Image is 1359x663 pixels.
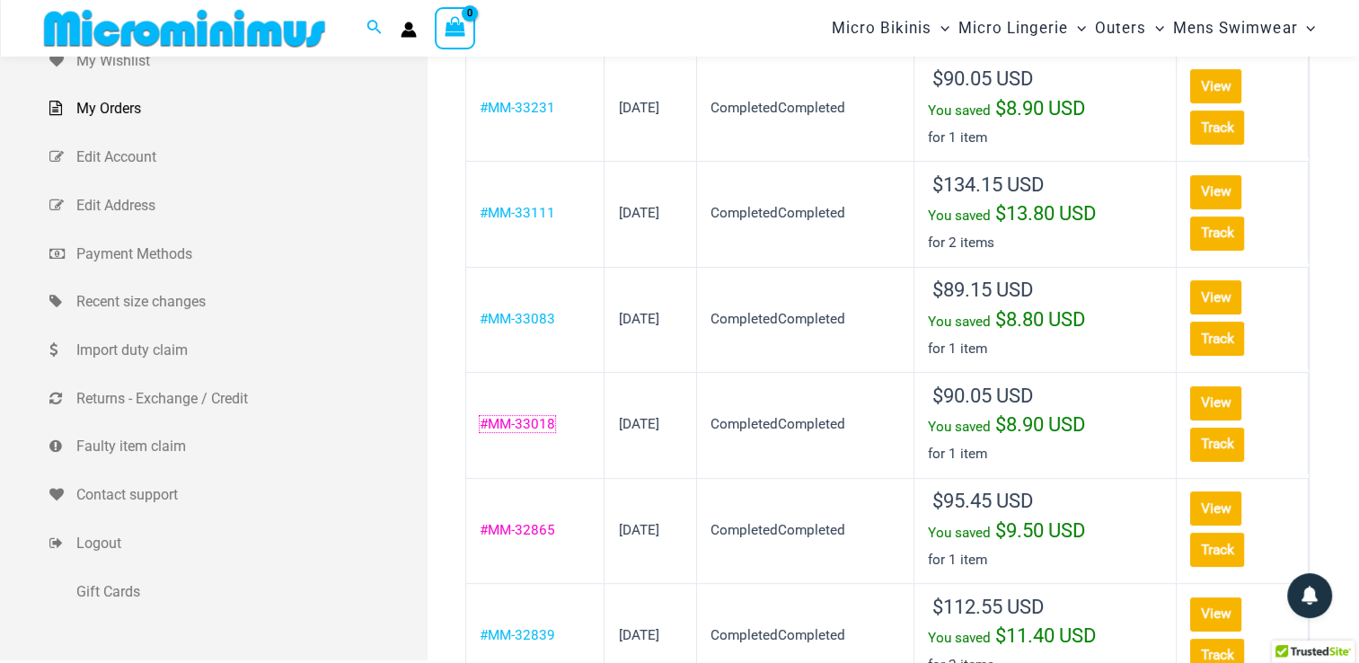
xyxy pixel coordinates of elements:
[995,624,1096,647] span: 11.40 USD
[958,5,1068,51] span: Micro Lingerie
[401,22,417,38] a: Account icon link
[366,17,383,40] a: Search icon link
[1190,533,1244,567] a: Track order number MM-32865
[619,416,659,432] time: [DATE]
[1090,5,1169,51] a: OutersMenu ToggleMenu Toggle
[995,413,1085,436] span: 8.90 USD
[76,385,423,412] span: Returns - Exchange / Credit
[995,413,1006,436] span: $
[995,97,1006,119] span: $
[49,375,428,423] a: Returns - Exchange / Credit
[49,519,428,568] a: Logout
[76,241,423,268] span: Payment Methods
[480,311,555,327] a: View order number MM-33083
[76,144,423,171] span: Edit Account
[914,478,1177,584] td: for 1 item
[932,173,943,196] span: $
[1190,491,1241,526] a: View order MM-32865
[697,161,914,267] td: CompletedCompleted
[697,267,914,373] td: CompletedCompleted
[995,308,1006,331] span: $
[954,5,1090,51] a: Micro LingerieMenu ToggleMenu Toggle
[49,471,428,519] a: Contact support
[1190,280,1241,314] a: View order MM-33083
[827,5,954,51] a: Micro BikinisMenu ToggleMenu Toggle
[932,67,943,90] span: $
[995,519,1006,542] span: $
[932,385,943,407] span: $
[76,337,423,364] span: Import duty claim
[1190,428,1244,462] a: Track order number MM-33018
[932,490,1033,512] span: 95.45 USD
[1169,5,1319,51] a: Mens SwimwearMenu ToggleMenu Toggle
[932,173,1044,196] span: 134.15 USD
[995,519,1085,542] span: 9.50 USD
[37,8,332,49] img: MM SHOP LOGO FLAT
[1190,69,1241,103] a: View order MM-33231
[995,202,1006,225] span: $
[1190,110,1244,145] a: Track order number MM-33231
[49,84,428,133] a: My Orders
[76,433,423,460] span: Faulty item claim
[480,627,555,643] a: View order number MM-32839
[76,288,423,315] span: Recent size changes
[49,422,428,471] a: Faulty item claim
[932,596,1044,618] span: 112.55 USD
[1068,5,1086,51] span: Menu Toggle
[1190,217,1244,251] a: Track order number MM-33111
[480,205,555,221] a: View order number MM-33111
[1190,386,1241,420] a: View order MM-33018
[914,161,1177,267] td: for 2 items
[1095,5,1146,51] span: Outers
[928,411,1161,441] div: You saved
[995,97,1085,119] span: 8.90 USD
[928,200,1161,230] div: You saved
[76,530,423,557] span: Logout
[49,278,428,326] a: Recent size changes
[697,372,914,478] td: CompletedCompleted
[76,192,423,219] span: Edit Address
[1190,597,1241,632] a: View order MM-32839
[480,416,555,432] a: View order number MM-33018
[697,478,914,584] td: CompletedCompleted
[928,95,1161,125] div: You saved
[619,205,659,221] time: [DATE]
[932,278,1033,301] span: 89.15 USD
[49,230,428,278] a: Payment Methods
[49,133,428,181] a: Edit Account
[914,55,1177,161] td: for 1 item
[825,3,1323,54] nav: Site Navigation
[1146,5,1164,51] span: Menu Toggle
[76,482,423,508] span: Contact support
[619,311,659,327] time: [DATE]
[932,67,1033,90] span: 90.05 USD
[1173,5,1297,51] span: Mens Swimwear
[435,7,476,49] a: View Shopping Cart, empty
[995,202,1096,225] span: 13.80 USD
[914,267,1177,373] td: for 1 item
[932,596,943,618] span: $
[932,385,1033,407] span: 90.05 USD
[832,5,931,51] span: Micro Bikinis
[76,579,423,606] span: Gift Cards
[932,278,943,301] span: $
[928,623,1161,652] div: You saved
[931,5,949,51] span: Menu Toggle
[76,48,423,75] span: My Wishlist
[1190,175,1241,209] a: View order MM-33111
[76,95,423,122] span: My Orders
[480,522,555,538] a: View order number MM-32865
[49,181,428,230] a: Edit Address
[928,517,1161,547] div: You saved
[619,522,659,538] time: [DATE]
[932,490,943,512] span: $
[619,627,659,643] time: [DATE]
[995,308,1085,331] span: 8.80 USD
[49,37,428,85] a: My Wishlist
[995,624,1006,647] span: $
[619,100,659,116] time: [DATE]
[49,326,428,375] a: Import duty claim
[928,306,1161,336] div: You saved
[49,568,428,616] a: Gift Cards
[697,55,914,161] td: CompletedCompleted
